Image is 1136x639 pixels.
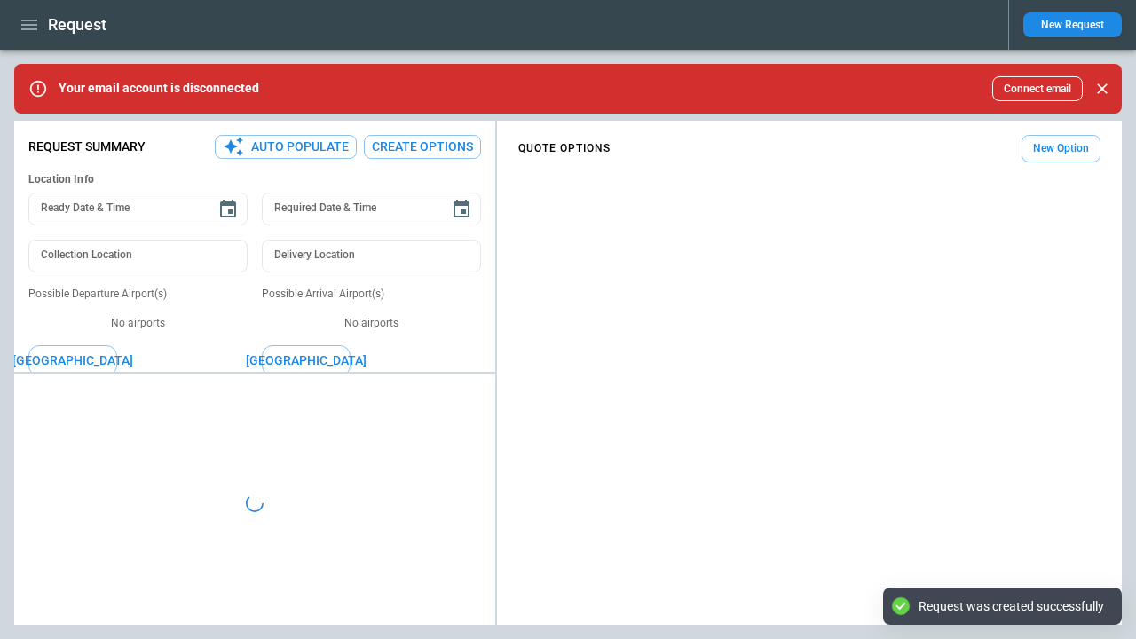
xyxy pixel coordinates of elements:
[1090,76,1115,101] button: Close
[59,81,259,96] p: Your email account is disconnected
[919,598,1104,614] div: Request was created successfully
[1090,69,1115,108] div: dismiss
[262,316,481,331] p: No airports
[1023,12,1122,37] button: New Request
[210,192,246,227] button: Choose date
[28,139,146,154] p: Request Summary
[497,128,1122,170] div: scrollable content
[28,173,481,186] h6: Location Info
[28,316,248,331] p: No airports
[444,192,479,227] button: Choose date
[48,14,106,35] h1: Request
[364,135,481,159] button: Create Options
[28,345,117,376] button: [GEOGRAPHIC_DATA]
[1022,135,1100,162] button: New Option
[518,145,611,153] h4: QUOTE OPTIONS
[215,135,357,159] button: Auto Populate
[992,76,1083,101] button: Connect email
[28,287,248,302] p: Possible Departure Airport(s)
[262,287,481,302] p: Possible Arrival Airport(s)
[262,345,351,376] button: [GEOGRAPHIC_DATA]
